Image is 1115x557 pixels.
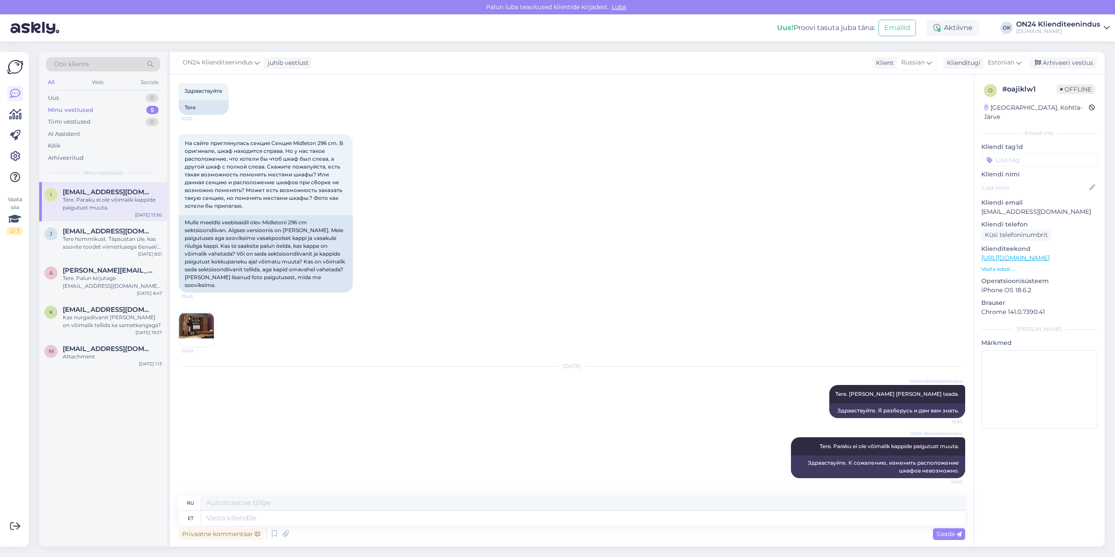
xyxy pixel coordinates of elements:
div: Privaatne kommentaar [179,528,264,540]
span: Tere. Paraku ei ole võimalik kappide paigutust muuta. [820,443,959,449]
span: Tere. [PERSON_NAME] [PERSON_NAME] teada. [835,391,959,397]
div: [GEOGRAPHIC_DATA], Kohtla-Järve [984,103,1089,122]
img: Askly Logo [7,59,24,75]
span: Luba [609,3,629,11]
div: [DATE] 1:13 [139,361,162,367]
div: Kliendi info [981,129,1098,137]
span: k [49,309,53,315]
div: Attachment [63,353,162,361]
div: ru [187,496,194,510]
div: [DATE] 13:50 [135,212,162,218]
div: Uus [48,94,59,102]
b: Uus! [777,24,794,32]
span: muthatha@mail.ru [63,345,153,353]
span: 13:50 [930,419,963,425]
span: На сайте приглянулась секция Секция Midleton 296 cm. В оригинале, шкаф находится справа. Но у нас... [185,140,345,209]
div: ON24 Klienditeenindus [1016,21,1100,28]
span: iriwa2004@list.ru [63,188,153,196]
span: ON24 Klienditeenindus [182,58,253,68]
span: 22:37 [181,115,214,122]
div: [PERSON_NAME] [981,325,1098,333]
span: 22:43 [182,348,214,354]
p: Chrome 141.0.7390.41 [981,307,1098,317]
div: Mulle meeldis veebisaidil olev Midletoni 296 cm sektsioondiivan. Algses versioonis on [PERSON_NAM... [179,215,353,293]
span: ON24 Klienditeenindus [910,378,963,385]
div: Здравствуйте. Я разберусь и дам вам знать. [829,403,965,418]
span: 22:43 [181,293,214,300]
input: Lisa tag [981,153,1098,166]
p: Operatsioonisüsteem [981,277,1098,286]
div: Web [90,77,105,88]
div: juhib vestlust [264,58,309,68]
span: J [50,230,52,237]
div: Tiimi vestlused [48,118,91,126]
span: o [988,87,993,94]
div: Klient [872,58,894,68]
div: 0 [146,118,159,126]
span: Estonian [988,58,1014,68]
div: Tere. Palun kirjutage [EMAIL_ADDRESS][DOMAIN_NAME] ja märkige kokkupaneku juhendilt, millised det... [63,274,162,290]
p: iPhone OS 18.6.2 [981,286,1098,295]
div: Vaata siia [7,196,23,235]
p: Kliendi tag'id [981,142,1098,152]
p: Kliendi telefon [981,220,1098,229]
input: Lisa nimi [982,183,1088,192]
div: # oajiklw1 [1002,84,1057,95]
img: Attachment [179,312,214,347]
p: Märkmed [981,338,1098,348]
div: Arhiveeri vestlus [1030,57,1097,69]
div: et [188,511,193,526]
span: m [49,348,54,354]
div: [DOMAIN_NAME] [1016,28,1100,35]
div: Kõik [48,142,61,150]
div: Küsi telefoninumbrit [981,229,1051,241]
div: [DATE] 19:27 [135,329,162,336]
p: Vaata edasi ... [981,265,1098,273]
p: Kliendi nimi [981,170,1098,179]
span: A [49,270,53,276]
div: Socials [139,77,160,88]
span: Minu vestlused [84,169,123,177]
span: Jola70@mail.Ru [63,227,153,235]
div: Arhiveeritud [48,154,84,162]
div: 0 [146,94,159,102]
div: OK [1000,22,1013,34]
a: [URL][DOMAIN_NAME] [981,254,1050,262]
span: Saada [936,530,962,538]
div: Tere. Paraku ei ole võimalik kappide paigutust muuta. [63,196,162,212]
div: 5 [146,106,159,115]
div: AI Assistent [48,130,80,138]
div: All [46,77,56,88]
div: [DATE] [179,362,965,370]
p: Brauser [981,298,1098,307]
span: Russian [901,58,925,68]
div: Kas nurgadiivanit [PERSON_NAME] on võimalik tellida ka sametkangaga? [63,314,162,329]
p: Kliendi email [981,198,1098,207]
span: Otsi kliente [54,60,89,69]
span: Здравствуйте [185,88,223,94]
a: ON24 Klienditeenindus[DOMAIN_NAME] [1016,21,1110,35]
span: Offline [1057,84,1095,94]
div: Proovi tasuta juba täna: [777,23,875,33]
div: [DATE] 8:47 [137,290,162,297]
span: i [50,191,52,198]
span: ON24 Klienditeenindus [910,430,963,437]
p: Klienditeekond [981,244,1098,253]
span: kairitlepp@gmail.com [63,306,153,314]
button: Emailid [878,20,916,36]
div: Aktiivne [926,20,980,36]
div: Tere hommikust. Täpsustan üle, kas soovite toodet viimistlusega белый/белый глянцевый/золотистый ... [63,235,162,251]
div: 2 / 3 [7,227,23,235]
div: Klienditugi [943,58,980,68]
span: 14:42 [930,479,963,485]
p: [EMAIL_ADDRESS][DOMAIN_NAME] [981,207,1098,216]
div: Здравствуйте. К сожалению, изменить расположение шкафов невозможно. [791,456,965,478]
div: [DATE] 8:51 [138,251,162,257]
div: Minu vestlused [48,106,93,115]
span: Aisel.aliyeva@gmail.com [63,267,153,274]
div: Tere [179,100,229,115]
